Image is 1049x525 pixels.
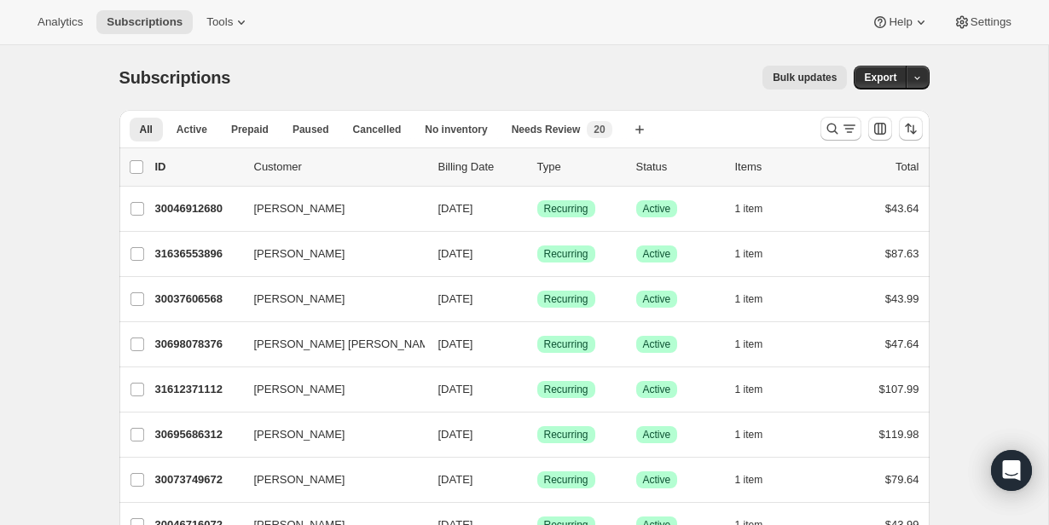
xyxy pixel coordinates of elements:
[885,292,919,305] span: $43.99
[244,376,414,403] button: [PERSON_NAME]
[155,332,919,356] div: 30698078376[PERSON_NAME] [PERSON_NAME][DATE]SuccessRecurringSuccessActive1 item$47.64
[544,473,588,487] span: Recurring
[155,426,241,443] p: 30695686312
[735,337,763,351] span: 1 item
[438,337,473,350] span: [DATE]
[438,383,473,395] span: [DATE]
[140,123,153,136] span: All
[244,421,414,448] button: [PERSON_NAME]
[735,473,763,487] span: 1 item
[868,117,892,141] button: Customize table column order and visibility
[643,292,671,306] span: Active
[438,247,473,260] span: [DATE]
[155,381,241,398] p: 31612371112
[196,10,260,34] button: Tools
[735,428,763,441] span: 1 item
[206,15,233,29] span: Tools
[885,473,919,486] span: $79.64
[96,10,193,34] button: Subscriptions
[735,423,782,447] button: 1 item
[735,202,763,216] span: 1 item
[895,159,919,176] p: Total
[438,428,473,441] span: [DATE]
[544,428,588,441] span: Recurring
[244,466,414,493] button: [PERSON_NAME]
[254,245,345,262] span: [PERSON_NAME]
[107,15,183,29] span: Subscriptions
[643,383,671,396] span: Active
[244,286,414,313] button: [PERSON_NAME]
[155,242,919,266] div: 31636553896[PERSON_NAME][DATE]SuccessRecurringSuccessActive1 item$87.63
[735,242,782,266] button: 1 item
[244,240,414,268] button: [PERSON_NAME]
[244,195,414,222] button: [PERSON_NAME]
[544,383,588,396] span: Recurring
[643,337,671,351] span: Active
[438,202,473,215] span: [DATE]
[861,10,939,34] button: Help
[854,66,907,89] button: Export
[231,123,269,136] span: Prepaid
[155,336,241,353] p: 30698078376
[885,247,919,260] span: $87.63
[594,123,605,136] span: 20
[155,378,919,401] div: 31612371112[PERSON_NAME][DATE]SuccessRecurringSuccessActive1 item$107.99
[438,473,473,486] span: [DATE]
[899,117,923,141] button: Sort the results
[735,197,782,221] button: 1 item
[735,468,782,492] button: 1 item
[254,200,345,217] span: [PERSON_NAME]
[155,200,241,217] p: 30046912680
[438,292,473,305] span: [DATE]
[885,202,919,215] span: $43.64
[293,123,329,136] span: Paused
[254,471,345,488] span: [PERSON_NAME]
[254,291,345,308] span: [PERSON_NAME]
[38,15,83,29] span: Analytics
[820,117,861,141] button: Search and filter results
[735,287,782,311] button: 1 item
[626,118,653,141] button: Create new view
[879,383,919,395] span: $107.99
[889,15,912,29] span: Help
[971,15,1011,29] span: Settings
[155,159,919,176] div: IDCustomerBilling DateTypeStatusItemsTotal
[636,159,722,176] p: Status
[864,71,896,84] span: Export
[27,10,93,34] button: Analytics
[735,383,763,396] span: 1 item
[254,381,345,398] span: [PERSON_NAME]
[155,291,241,308] p: 30037606568
[735,247,763,261] span: 1 item
[425,123,487,136] span: No inventory
[155,287,919,311] div: 30037606568[PERSON_NAME][DATE]SuccessRecurringSuccessActive1 item$43.99
[119,68,231,87] span: Subscriptions
[735,378,782,401] button: 1 item
[735,332,782,356] button: 1 item
[155,197,919,221] div: 30046912680[PERSON_NAME][DATE]SuccessRecurringSuccessActive1 item$43.64
[735,159,820,176] div: Items
[544,202,588,216] span: Recurring
[943,10,1022,34] button: Settings
[544,337,588,351] span: Recurring
[155,245,241,262] p: 31636553896
[537,159,623,176] div: Type
[885,337,919,350] span: $47.64
[244,331,414,358] button: [PERSON_NAME] [PERSON_NAME]
[991,450,1032,491] div: Open Intercom Messenger
[643,473,671,487] span: Active
[353,123,402,136] span: Cancelled
[735,292,763,306] span: 1 item
[773,71,837,84] span: Bulk updates
[762,66,847,89] button: Bulk updates
[254,426,345,443] span: [PERSON_NAME]
[544,247,588,261] span: Recurring
[643,202,671,216] span: Active
[177,123,207,136] span: Active
[155,423,919,447] div: 30695686312[PERSON_NAME][DATE]SuccessRecurringSuccessActive1 item$119.98
[155,159,241,176] p: ID
[879,428,919,441] span: $119.98
[254,159,425,176] p: Customer
[544,292,588,306] span: Recurring
[512,123,581,136] span: Needs Review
